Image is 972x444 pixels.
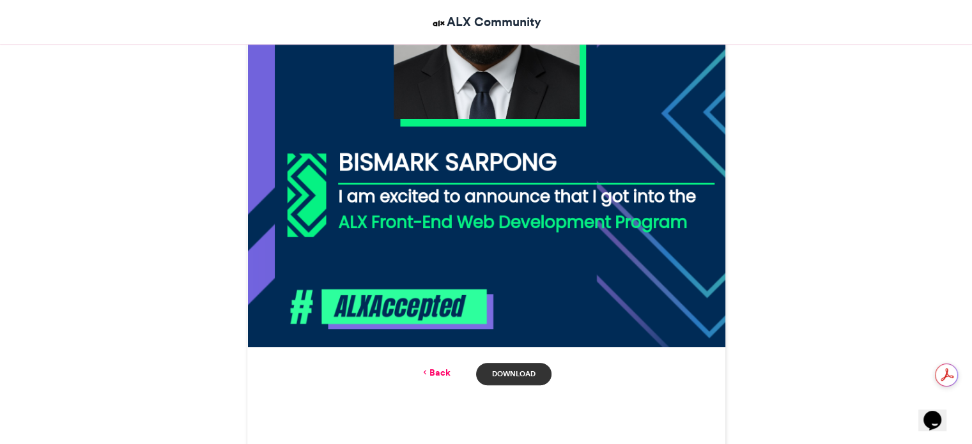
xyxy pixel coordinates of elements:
img: ALX Community [431,15,447,31]
a: Download [476,363,551,385]
a: Back [420,366,451,379]
iframe: chat widget [918,393,959,431]
a: ALX Community [431,13,541,31]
